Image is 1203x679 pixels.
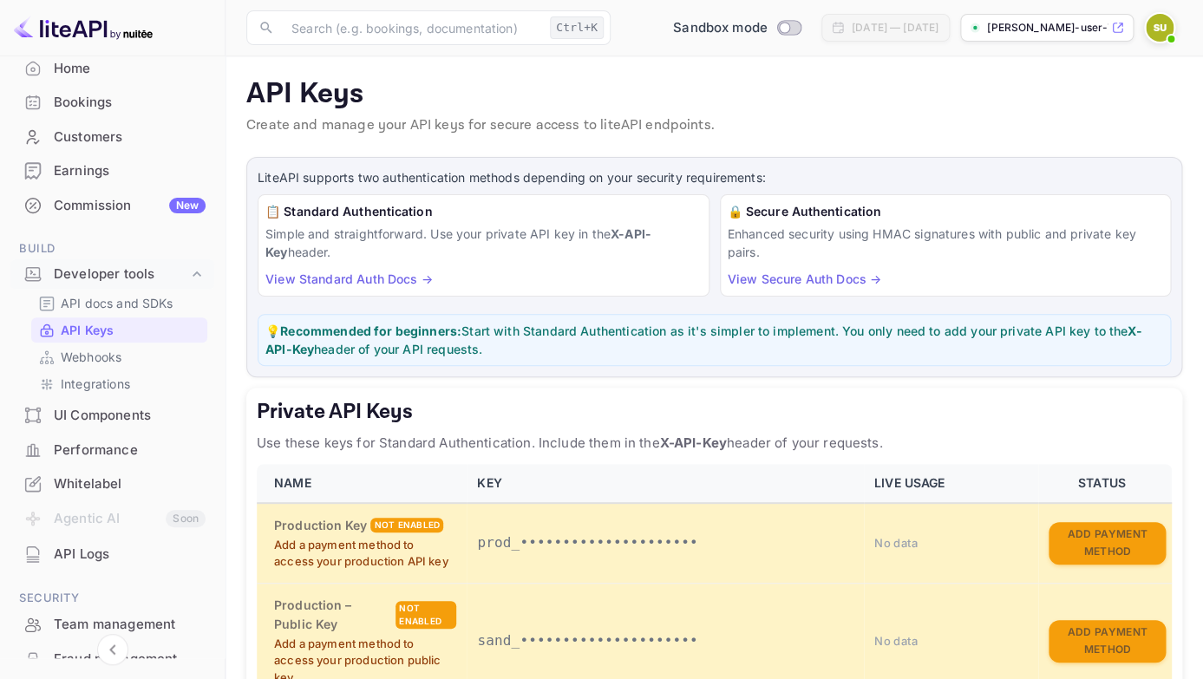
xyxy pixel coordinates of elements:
a: Add Payment Method [1049,632,1166,647]
p: prod_••••••••••••••••••••• [477,532,853,553]
div: Customers [10,121,214,154]
div: CommissionNew [10,189,214,223]
div: API Logs [10,538,214,571]
a: API docs and SDKs [38,294,200,312]
div: Team management [54,615,206,635]
a: CommissionNew [10,189,214,221]
img: LiteAPI logo [14,14,153,42]
img: Sean User [1146,14,1174,42]
th: KEY [467,464,864,503]
div: Earnings [54,161,206,181]
p: Integrations [61,375,130,393]
div: Fraud management [54,650,206,669]
div: Home [54,59,206,79]
div: Webhooks [31,344,207,369]
h6: 🔒 Secure Authentication [728,202,1164,221]
div: Performance [54,441,206,460]
p: Create and manage your API keys for secure access to liteAPI endpoints. [246,115,1182,136]
h6: Production – Public Key [274,596,392,634]
th: LIVE USAGE [864,464,1038,503]
p: Webhooks [61,348,121,366]
a: View Standard Auth Docs → [265,271,433,286]
div: [DATE] — [DATE] [852,20,938,36]
div: Whitelabel [10,467,214,501]
div: Performance [10,434,214,467]
strong: X-API-Key [265,226,651,259]
a: API Keys [38,321,200,339]
div: Customers [54,127,206,147]
div: API Logs [54,545,206,565]
a: Whitelabel [10,467,214,499]
a: Integrations [38,375,200,393]
div: Integrations [31,371,207,396]
input: Search (e.g. bookings, documentation) [281,10,543,45]
div: Bookings [54,93,206,113]
span: Sandbox mode [673,18,768,38]
div: UI Components [54,406,206,426]
h6: 📋 Standard Authentication [265,202,702,221]
a: API Logs [10,538,214,570]
p: API Keys [246,77,1182,112]
div: Ctrl+K [550,16,604,39]
div: Earnings [10,154,214,188]
span: Security [10,589,214,608]
p: Enhanced security using HMAC signatures with public and private key pairs. [728,225,1164,261]
div: Developer tools [54,264,188,284]
div: New [169,198,206,213]
button: Add Payment Method [1049,522,1166,565]
button: Collapse navigation [97,634,128,665]
a: Earnings [10,154,214,186]
a: Add Payment Method [1049,534,1166,549]
a: Fraud management [10,643,214,675]
p: Add a payment method to access your production API key [274,537,456,571]
div: Developer tools [10,259,214,290]
div: Switch to Production mode [666,18,807,38]
a: UI Components [10,399,214,431]
p: Use these keys for Standard Authentication. Include them in the header of your requests. [257,433,1172,454]
th: STATUS [1038,464,1172,503]
div: API Keys [31,317,207,343]
div: Team management [10,608,214,642]
a: Webhooks [38,348,200,366]
span: No data [874,536,918,550]
a: Customers [10,121,214,153]
strong: X-API-Key [659,434,726,451]
span: Build [10,239,214,258]
a: Home [10,52,214,84]
div: Not enabled [370,518,443,532]
button: Add Payment Method [1049,620,1166,663]
p: API Keys [61,321,114,339]
a: Team management [10,608,214,640]
a: Performance [10,434,214,466]
p: API docs and SDKs [61,294,173,312]
p: Simple and straightforward. Use your private API key in the header. [265,225,702,261]
span: No data [874,634,918,648]
p: LiteAPI supports two authentication methods depending on your security requirements: [258,168,1171,187]
div: Commission [54,196,206,216]
h5: Private API Keys [257,398,1172,426]
div: UI Components [10,399,214,433]
p: sand_••••••••••••••••••••• [477,630,853,651]
strong: Recommended for beginners: [280,323,461,338]
th: NAME [257,464,467,503]
div: Home [10,52,214,86]
a: View Secure Auth Docs → [728,271,881,286]
p: 💡 Start with Standard Authentication as it's simpler to implement. You only need to add your priv... [265,322,1163,358]
a: Bookings [10,86,214,118]
div: Whitelabel [54,474,206,494]
div: API docs and SDKs [31,291,207,316]
strong: X-API-Key [265,323,1141,356]
div: Not enabled [396,601,456,629]
h6: Production Key [274,516,367,535]
p: [PERSON_NAME]-user-76d4v.nuitee... [987,20,1108,36]
div: Bookings [10,86,214,120]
